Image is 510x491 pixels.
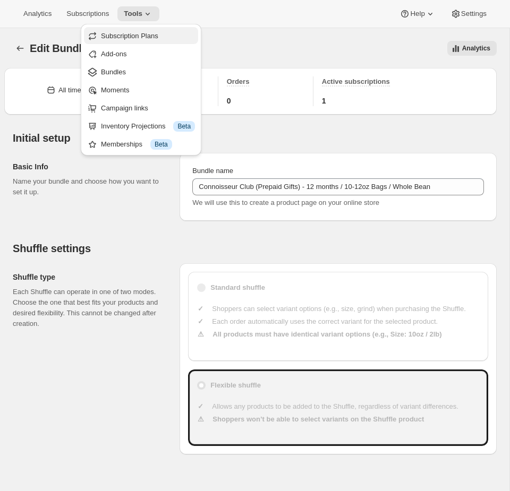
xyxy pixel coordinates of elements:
[117,6,159,21] button: Tools
[192,178,484,195] input: ie. Smoothie box
[322,77,390,85] span: Active subscriptions
[101,121,195,132] div: Inventory Projections
[13,287,163,329] p: Each Shuffle can operate in one of two modes. Choose the one that best fits your products and des...
[227,77,250,85] span: Orders
[13,176,163,197] p: Name your bundle and choose how you want to set it up.
[447,41,497,56] button: View all analytics related to this specific bundles, within certain timeframes
[461,10,487,18] span: Settings
[410,10,424,18] span: Help
[101,50,126,58] span: Add-ons
[210,380,261,391] b: Flexible shuffle
[84,135,198,152] button: Memberships
[58,85,81,96] div: All time
[23,10,52,18] span: Analytics
[101,68,126,76] span: Bundles
[84,81,198,98] button: Moments
[444,6,493,21] button: Settings
[210,283,265,291] b: Standard shuffle
[393,6,441,21] button: Help
[210,316,480,327] li: Each order automatically uses the correct variant for the selected product.
[13,272,163,282] h2: Shuffle type
[84,45,198,62] button: Add-ons
[210,414,480,425] li: Shoppers won’t be able to select variants on the Shuffle product
[210,401,480,412] li: Allows any products to be added to the Shuffle, regardless of variant differences.
[177,122,191,131] span: Beta
[101,104,148,112] span: Campaign links
[66,10,109,18] span: Subscriptions
[84,63,198,80] button: Bundles
[60,6,115,21] button: Subscriptions
[13,132,497,144] h2: Initial setup
[17,6,58,21] button: Analytics
[101,139,195,150] div: Memberships
[322,96,326,106] span: 1
[13,41,28,56] button: Bundles
[84,99,198,116] button: Campaign links
[13,242,497,255] h2: Shuffle settings
[124,10,142,18] span: Tools
[227,96,231,106] span: 0
[30,42,88,54] span: Edit Bundle
[210,304,480,314] li: Shoppers can select variant options (e.g., size, grind) when purchasing the Shuffle.
[101,86,129,94] span: Moments
[210,329,480,340] li: All products must have identical variant options (e.g., Size: 10oz / 2lb)
[84,27,198,44] button: Subscription Plans
[192,199,379,206] span: We will use this to create a product page on your online store
[155,140,168,149] span: Beta
[462,44,490,53] span: Analytics
[84,117,198,134] button: Inventory Projections
[192,167,233,175] span: Bundle name
[13,161,163,172] h2: Basic Info
[101,32,158,40] span: Subscription Plans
